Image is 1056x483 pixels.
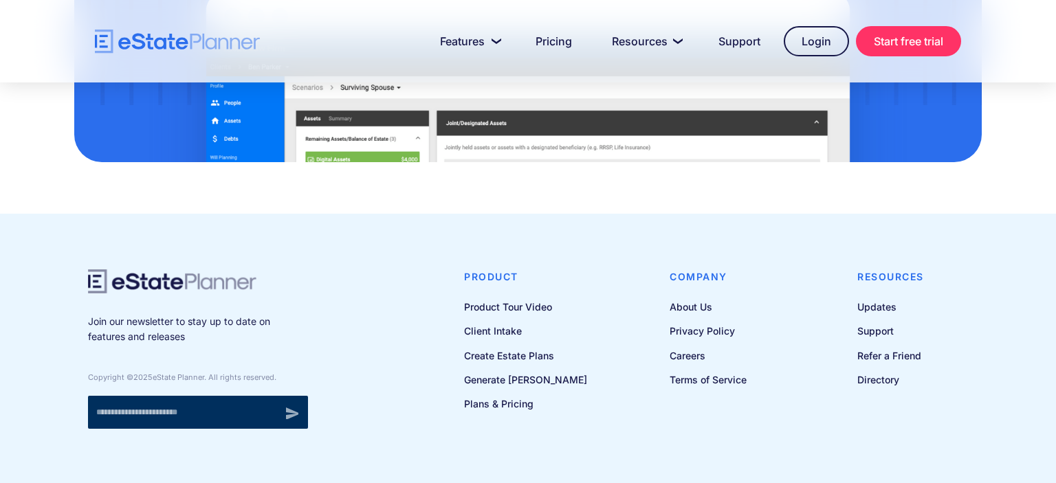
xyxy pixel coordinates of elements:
[670,347,747,364] a: Careers
[88,372,308,382] div: Copyright © eState Planner. All rights reserved.
[670,322,747,339] a: Privacy Policy
[519,27,588,55] a: Pricing
[464,269,587,284] h4: Product
[464,395,587,412] a: Plans & Pricing
[464,347,587,364] a: Create Estate Plans
[133,372,153,382] span: 2025
[464,298,587,315] a: Product Tour Video
[856,26,961,56] a: Start free trial
[423,27,512,55] a: Features
[670,298,747,315] a: About Us
[670,371,747,388] a: Terms of Service
[784,26,849,56] a: Login
[857,371,924,388] a: Directory
[88,314,308,345] p: Join our newsletter to stay up to date on features and releases
[464,322,587,339] a: Client Intake
[95,30,260,54] a: home
[88,396,308,429] form: Newsletter signup
[670,269,747,284] h4: Company
[595,27,695,55] a: Resources
[857,298,924,315] a: Updates
[857,347,924,364] a: Refer a Friend
[857,269,924,284] h4: Resources
[464,371,587,388] a: Generate [PERSON_NAME]
[702,27,777,55] a: Support
[857,322,924,339] a: Support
